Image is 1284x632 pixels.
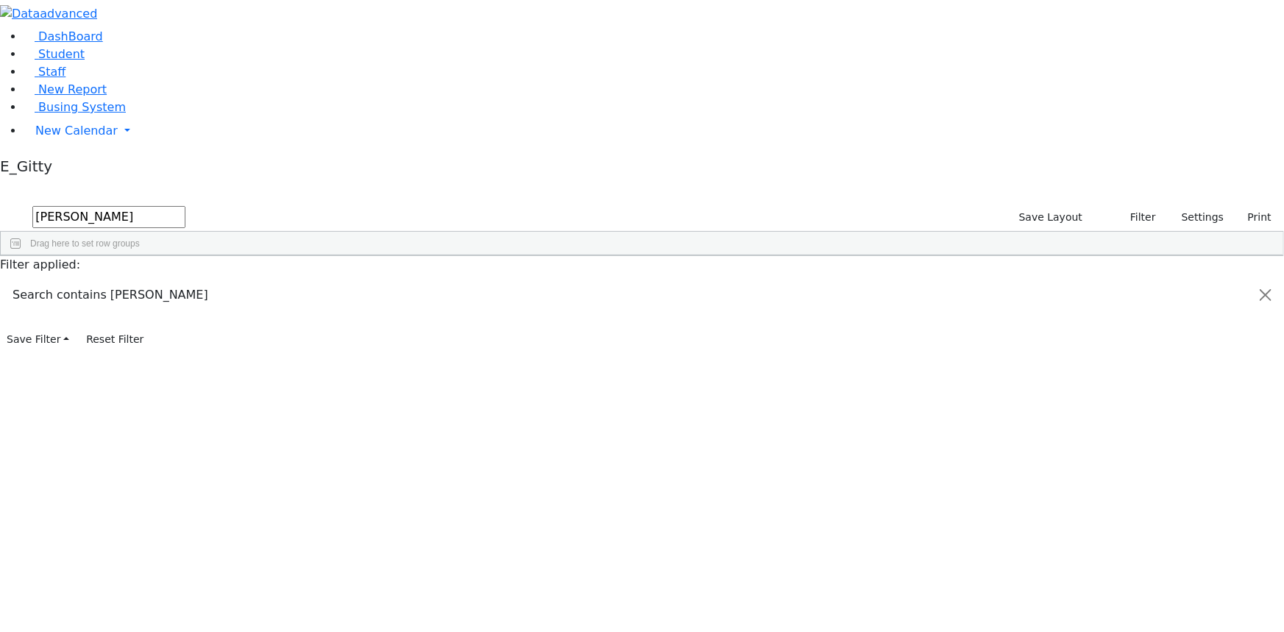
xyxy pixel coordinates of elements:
span: DashBoard [38,29,103,43]
a: New Calendar [24,116,1284,146]
button: Settings [1163,206,1230,229]
span: Busing System [38,100,126,114]
button: Filter [1111,206,1163,229]
span: New Calendar [35,124,118,138]
button: Reset Filter [79,328,150,351]
span: New Report [38,82,107,96]
a: Staff [24,65,65,79]
a: New Report [24,82,107,96]
button: Save Layout [1012,206,1089,229]
button: Print [1230,206,1278,229]
a: Student [24,47,85,61]
button: Close [1248,274,1283,316]
a: Busing System [24,100,126,114]
span: Student [38,47,85,61]
input: Search [32,206,185,228]
span: Drag here to set row groups [30,238,140,249]
a: DashBoard [24,29,103,43]
span: Staff [38,65,65,79]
